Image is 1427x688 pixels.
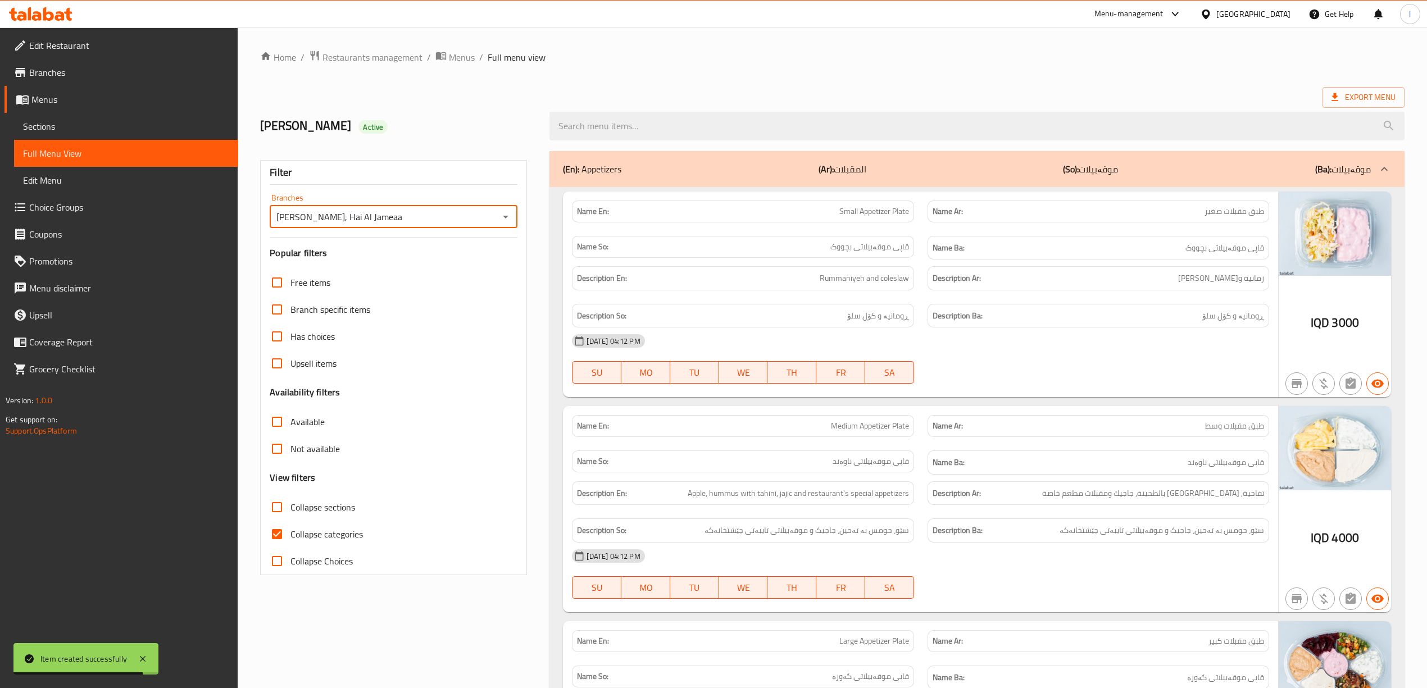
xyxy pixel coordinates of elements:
[1331,527,1359,549] span: 4000
[1366,372,1389,395] button: Available
[4,32,238,59] a: Edit Restaurant
[719,361,768,384] button: WE
[839,206,909,217] span: Small Appetizer Plate
[4,356,238,382] a: Grocery Checklist
[572,576,621,599] button: SU
[29,335,229,349] span: Coverage Report
[1339,372,1362,395] button: Not has choices
[621,361,670,384] button: MO
[1312,587,1335,610] button: Purchased item
[816,361,865,384] button: FR
[831,420,909,432] span: Medium Appetizer Plate
[839,635,909,647] span: Large Appetizer Plate
[816,576,865,599] button: FR
[830,241,909,253] span: قاپی موقەبیلاتی بچووک
[772,580,812,596] span: TH
[290,527,363,541] span: Collapse categories
[933,271,981,285] strong: Description Ar:
[6,412,57,427] span: Get support on:
[870,364,910,381] span: SA
[4,221,238,248] a: Coupons
[563,162,621,176] p: Appetizers
[767,361,816,384] button: TH
[1279,406,1391,490] img: Nakah_Hatab_%D8%B7%D8%A8%D9%82_%D9%85%D9%82%D8%A8%D9%84%D8%A7%D8%AA_%D9%88%D8%B363893118289729701...
[290,357,337,370] span: Upsell items
[572,361,621,384] button: SU
[479,51,483,64] li: /
[626,364,666,381] span: MO
[290,442,340,455] span: Not available
[705,523,909,537] span: سێو، حومس بە تەحین، جاجیک و موقەبیلاتی تایبەتی چێشتخانەکە
[29,66,229,79] span: Branches
[4,86,238,113] a: Menus
[23,120,229,133] span: Sections
[1409,8,1411,20] span: l
[290,330,335,343] span: Has choices
[1205,420,1264,432] span: طبق مقبلات وسط
[290,554,353,568] span: Collapse Choices
[865,361,914,384] button: SA
[1178,271,1264,285] span: رمانية وكول سلو
[322,51,422,64] span: Restaurants management
[626,580,666,596] span: MO
[1216,8,1290,20] div: [GEOGRAPHIC_DATA]
[14,167,238,194] a: Edit Menu
[933,486,981,500] strong: Description Ar:
[1063,161,1079,177] b: (So):
[549,112,1404,140] input: search
[577,523,626,537] strong: Description So:
[1339,587,1362,610] button: Not has choices
[29,281,229,295] span: Menu disclaimer
[270,386,340,399] h3: Availability filters
[290,303,370,316] span: Branch specific items
[31,93,229,106] span: Menus
[4,329,238,356] a: Coverage Report
[577,486,627,500] strong: Description En:
[675,364,715,381] span: TU
[577,580,617,596] span: SU
[577,635,609,647] strong: Name En:
[14,140,238,167] a: Full Menu View
[40,653,127,665] div: Item created successfully
[260,117,536,134] h2: [PERSON_NAME]
[4,302,238,329] a: Upsell
[724,580,764,596] span: WE
[865,576,914,599] button: SA
[832,671,909,682] span: قاپی موقەبیلاتی گەورە
[821,580,861,596] span: FR
[35,393,52,408] span: 1.0.0
[582,336,644,347] span: [DATE] 04:12 PM
[1331,90,1396,104] span: Export Menu
[29,39,229,52] span: Edit Restaurant
[1311,527,1329,549] span: IQD
[933,635,963,647] strong: Name Ar:
[577,271,627,285] strong: Description En:
[1205,206,1264,217] span: طبق مقبلات صغير
[29,362,229,376] span: Grocery Checklist
[577,309,626,323] strong: Description So:
[4,275,238,302] a: Menu disclaimer
[435,50,475,65] a: Menus
[260,51,296,64] a: Home
[1315,162,1371,176] p: موقەبیلات
[549,151,1404,187] div: (En): Appetizers(Ar):المقبلات(So):موقەبیلات(Ba):موقەبیلات
[29,227,229,241] span: Coupons
[449,51,475,64] span: Menus
[1279,192,1391,276] img: Nakah_Hatab_%D8%B7%D8%A8%D9%82_%D9%85%D9%82%D8%A8%D9%84%D8%A7%D8%AA_%D8%B5%D8%BA63893118280156392...
[933,420,963,432] strong: Name Ar:
[270,161,517,185] div: Filter
[767,576,816,599] button: TH
[933,309,983,323] strong: Description Ba:
[260,50,1405,65] nav: breadcrumb
[1323,87,1405,108] span: Export Menu
[23,147,229,160] span: Full Menu View
[1185,241,1264,255] span: قاپی موقەبیلاتی بچووک
[577,455,608,467] strong: Name So:
[1285,587,1308,610] button: Not branch specific item
[1188,455,1264,470] span: قاپی موقەبیلاتی ناوەند
[675,580,715,596] span: TU
[4,59,238,86] a: Branches
[577,420,609,432] strong: Name En:
[290,500,355,514] span: Collapse sections
[1285,372,1308,395] button: Not branch specific item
